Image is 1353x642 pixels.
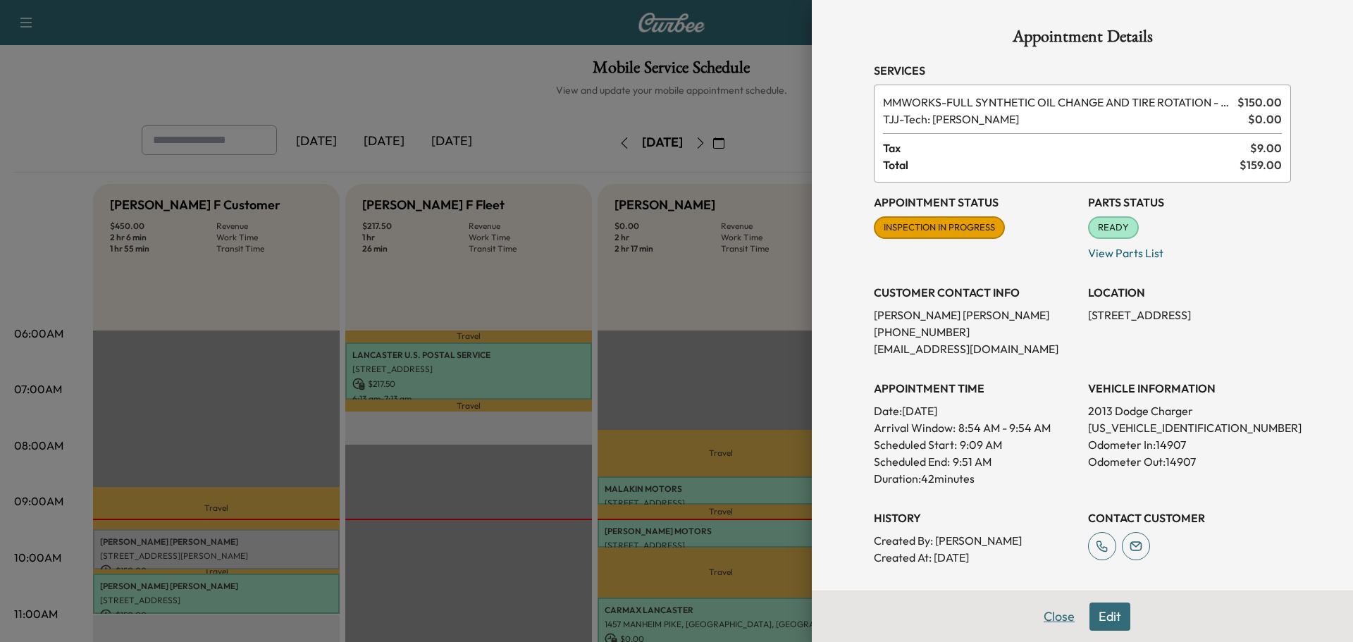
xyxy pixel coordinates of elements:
[874,307,1077,323] p: [PERSON_NAME] [PERSON_NAME]
[874,510,1077,526] h3: History
[1034,603,1084,631] button: Close
[1088,453,1291,470] p: Odometer Out: 14907
[874,436,957,453] p: Scheduled Start:
[874,284,1077,301] h3: CUSTOMER CONTACT INFO
[883,94,1232,111] span: FULL SYNTHETIC OIL CHANGE AND TIRE ROTATION - WORKS PACKAGE
[874,588,1291,605] h3: NOTES
[1237,94,1282,111] span: $ 150.00
[1248,111,1282,128] span: $ 0.00
[883,111,1242,128] span: Tech: Jay J
[874,453,950,470] p: Scheduled End:
[1088,510,1291,526] h3: CONTACT CUSTOMER
[1088,419,1291,436] p: [US_VEHICLE_IDENTIFICATION_NUMBER]
[1088,380,1291,397] h3: VEHICLE INFORMATION
[1240,156,1282,173] span: $ 159.00
[883,140,1250,156] span: Tax
[1089,603,1130,631] button: Edit
[874,380,1077,397] h3: APPOINTMENT TIME
[1088,307,1291,323] p: [STREET_ADDRESS]
[1088,284,1291,301] h3: LOCATION
[874,419,1077,436] p: Arrival Window:
[960,436,1002,453] p: 9:09 AM
[874,402,1077,419] p: Date: [DATE]
[958,419,1051,436] span: 8:54 AM - 9:54 AM
[874,549,1077,566] p: Created At : [DATE]
[953,453,991,470] p: 9:51 AM
[874,470,1077,487] p: Duration: 42 minutes
[874,340,1077,357] p: [EMAIL_ADDRESS][DOMAIN_NAME]
[874,323,1077,340] p: [PHONE_NUMBER]
[875,221,1003,235] span: INSPECTION IN PROGRESS
[1089,221,1137,235] span: READY
[1088,239,1291,261] p: View Parts List
[1088,436,1291,453] p: Odometer In: 14907
[874,194,1077,211] h3: Appointment Status
[874,28,1291,51] h1: Appointment Details
[874,62,1291,79] h3: Services
[874,532,1077,549] p: Created By : [PERSON_NAME]
[1088,194,1291,211] h3: Parts Status
[883,156,1240,173] span: Total
[1250,140,1282,156] span: $ 9.00
[1088,402,1291,419] p: 2013 Dodge Charger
